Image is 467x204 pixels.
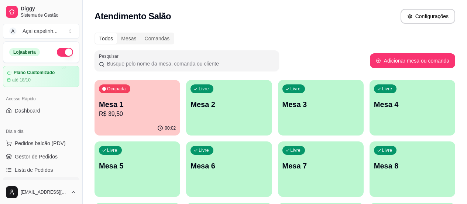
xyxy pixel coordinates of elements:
p: Mesa 8 [374,161,451,171]
span: Dashboard [15,107,40,114]
button: Configurações [401,9,455,24]
p: Livre [107,147,117,153]
button: Alterar Status [57,48,73,57]
input: Pesquisar [104,60,275,67]
p: Livre [291,86,301,92]
p: Mesa 3 [282,99,359,110]
button: [EMAIL_ADDRESS][DOMAIN_NAME] [3,183,79,201]
p: R$ 39,50 [99,110,176,118]
a: DiggySistema de Gestão [3,3,79,21]
button: OcupadaMesa 1R$ 39,5000:02 [95,80,180,136]
div: Loja aberta [9,48,40,56]
div: Mesas [117,33,140,44]
span: Salão / Mesas [15,180,48,187]
button: LivreMesa 2 [186,80,272,136]
div: Acesso Rápido [3,93,79,105]
p: Mesa 5 [99,161,176,171]
a: Salão / Mesas [3,177,79,189]
button: LivreMesa 4 [370,80,455,136]
article: até 18/10 [12,77,31,83]
p: Livre [291,147,301,153]
a: Lista de Pedidos [3,164,79,176]
span: Lista de Pedidos [15,166,53,174]
div: Dia a dia [3,126,79,137]
p: Mesa 6 [190,161,267,171]
p: Mesa 2 [190,99,267,110]
p: Mesa 4 [374,99,451,110]
button: Adicionar mesa ou comanda [370,53,455,68]
a: Gestor de Pedidos [3,151,79,163]
span: [EMAIL_ADDRESS][DOMAIN_NAME] [21,189,68,195]
a: Dashboard [3,105,79,117]
article: Plano Customizado [14,70,55,76]
span: Gestor de Pedidos [15,153,58,160]
h2: Atendimento Salão [95,10,171,22]
label: Pesquisar [99,53,121,59]
button: Select a team [3,24,79,39]
a: Plano Customizadoaté 18/10 [3,66,79,87]
p: Livre [382,86,392,92]
span: Sistema de Gestão [21,12,76,18]
span: Pedidos balcão (PDV) [15,140,66,147]
button: LivreMesa 3 [278,80,364,136]
p: 00:02 [165,125,176,131]
p: Livre [199,147,209,153]
p: Ocupada [107,86,126,92]
button: LivreMesa 5 [95,141,180,197]
button: Pedidos balcão (PDV) [3,137,79,149]
button: LivreMesa 6 [186,141,272,197]
button: LivreMesa 8 [370,141,455,197]
div: Todos [95,33,117,44]
span: A [9,27,17,35]
p: Mesa 1 [99,99,176,110]
p: Livre [199,86,209,92]
div: Comandas [141,33,174,44]
p: Livre [382,147,392,153]
div: Açai capelinh ... [23,27,58,35]
span: Diggy [21,6,76,12]
button: LivreMesa 7 [278,141,364,197]
p: Mesa 7 [282,161,359,171]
